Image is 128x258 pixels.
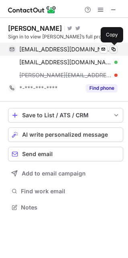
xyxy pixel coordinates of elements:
div: Save to List / ATS / CRM [22,112,109,118]
button: Notes [8,202,123,213]
div: Sign in to view [PERSON_NAME]’s full profile [8,33,123,40]
button: Add to email campaign [8,166,123,181]
span: [PERSON_NAME][EMAIL_ADDRESS][DOMAIN_NAME] [19,72,111,79]
button: save-profile-one-click [8,108,123,123]
span: [EMAIL_ADDRESS][DOMAIN_NAME] [19,59,111,66]
button: Send email [8,147,123,161]
img: ContactOut v5.3.10 [8,5,56,15]
span: Add to email campaign [22,170,86,177]
div: [PERSON_NAME] [8,24,62,32]
button: AI write personalized message [8,127,123,142]
span: Send email [22,151,53,157]
span: Find work email [21,188,120,195]
span: Notes [21,204,120,211]
button: Reveal Button [86,84,118,92]
button: Find work email [8,186,123,197]
span: [EMAIL_ADDRESS][DOMAIN_NAME] [19,46,111,53]
span: AI write personalized message [22,131,108,138]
